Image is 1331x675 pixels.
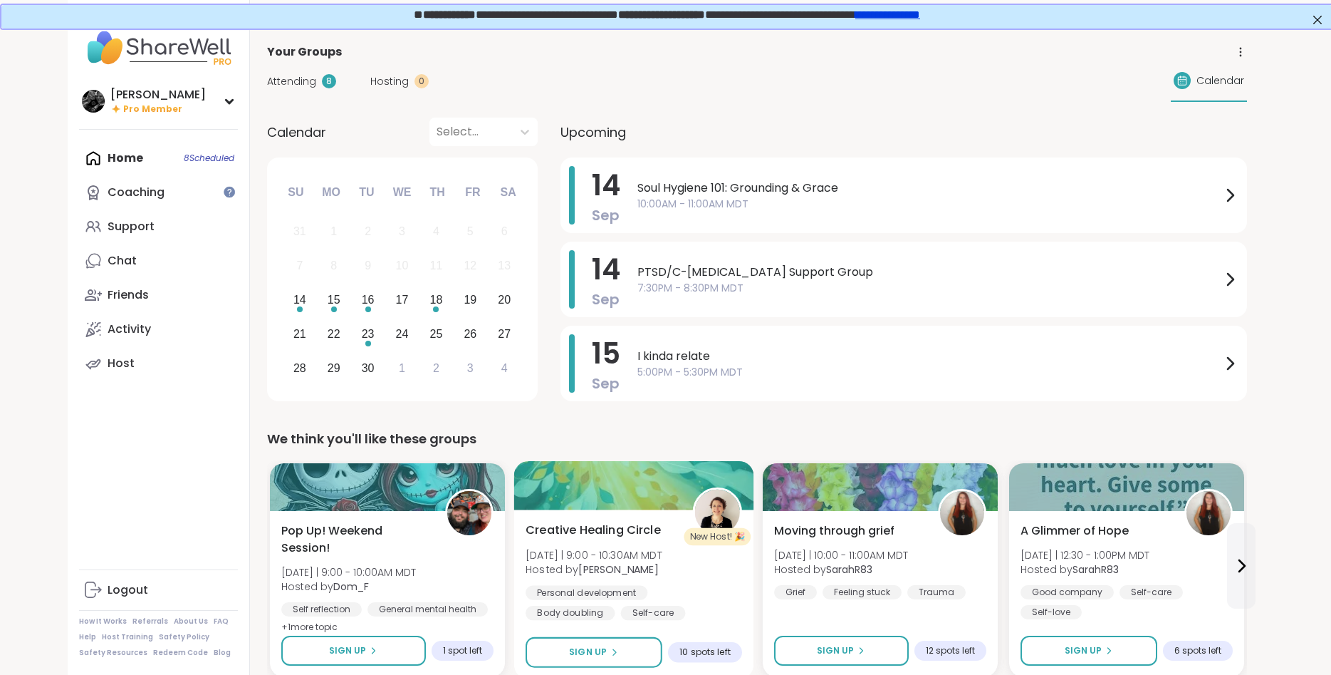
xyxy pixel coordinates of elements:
[464,256,476,275] div: 12
[430,256,443,275] div: 11
[79,23,238,73] img: ShareWell Nav Logo
[79,648,147,658] a: Safety Resources
[293,222,306,241] div: 31
[267,74,316,89] span: Attending
[283,215,521,385] div: month 2025-09
[79,632,96,642] a: Help
[526,522,661,539] span: Creative Healing Circle
[443,645,482,656] span: 1 spot left
[387,285,417,316] div: Choose Wednesday, September 17th, 2025
[387,353,417,383] div: Choose Wednesday, October 1st, 2025
[315,177,347,208] div: Mo
[421,319,452,349] div: Choose Thursday, September 25th, 2025
[526,585,647,599] div: Personal development
[108,253,137,269] div: Chat
[333,579,369,594] b: Dom_F
[328,290,340,309] div: 15
[281,522,429,557] span: Pop Up! Weekend Session!
[498,324,511,344] div: 27
[365,256,371,275] div: 9
[433,359,439,378] div: 2
[285,217,315,247] div: Not available Sunday, August 31st, 2025
[79,210,238,244] a: Support
[214,617,229,627] a: FAQ
[79,346,238,381] a: Host
[422,177,453,208] div: Th
[224,186,235,197] iframe: Spotlight
[82,90,105,113] img: Alan_N
[489,217,520,247] div: Not available Saturday, September 6th, 2025
[293,359,306,378] div: 28
[353,217,383,247] div: Not available Tuesday, September 2nd, 2025
[684,528,751,545] div: New Host! 🎉
[464,290,476,309] div: 19
[351,177,382,208] div: Tu
[387,251,417,282] div: Not available Wednesday, September 10th, 2025
[430,290,443,309] div: 18
[526,637,662,668] button: Sign Up
[365,222,371,241] div: 2
[620,606,685,620] div: Self-care
[694,490,739,535] img: Jenne
[79,573,238,607] a: Logout
[560,123,626,142] span: Upcoming
[108,219,155,235] div: Support
[79,175,238,210] a: Coaching
[318,285,349,316] div: Choose Monday, September 15th, 2025
[817,644,854,657] span: Sign Up
[1065,644,1102,657] span: Sign Up
[267,123,326,142] span: Calendar
[79,278,238,312] a: Friends
[526,547,662,562] span: [DATE] | 9:00 - 10:30AM MDT
[296,256,303,275] div: 7
[433,222,439,241] div: 4
[637,180,1221,197] span: Soul Hygiene 101: Grounding & Grace
[267,429,1247,449] div: We think you'll like these groups
[526,606,615,620] div: Body doubling
[1021,548,1149,562] span: [DATE] | 12:30 - 1:00PM MDT
[492,177,523,208] div: Sa
[1021,605,1082,619] div: Self-love
[637,264,1221,281] span: PTSD/C-[MEDICAL_DATA] Support Group
[774,636,909,666] button: Sign Up
[489,251,520,282] div: Not available Saturday, September 13th, 2025
[679,646,730,658] span: 10 spots left
[1021,562,1149,577] span: Hosted by
[526,562,662,577] span: Hosted by
[281,602,362,617] div: Self reflection
[592,373,620,393] span: Sep
[1072,562,1119,577] b: SarahR83
[102,632,153,642] a: Host Training
[281,636,426,666] button: Sign Up
[774,522,894,540] span: Moving through grief
[399,359,405,378] div: 1
[353,353,383,383] div: Choose Tuesday, September 30th, 2025
[1021,585,1114,599] div: Good company
[501,359,508,378] div: 4
[318,217,349,247] div: Not available Monday, September 1st, 2025
[467,359,474,378] div: 3
[285,251,315,282] div: Not available Sunday, September 7th, 2025
[370,74,409,89] span: Hosting
[467,222,474,241] div: 5
[430,324,443,344] div: 25
[421,217,452,247] div: Not available Thursday, September 4th, 2025
[1119,585,1183,599] div: Self-care
[330,256,337,275] div: 8
[489,353,520,383] div: Choose Saturday, October 4th, 2025
[940,491,984,535] img: SarahR83
[318,319,349,349] div: Choose Monday, September 22nd, 2025
[328,324,340,344] div: 22
[285,319,315,349] div: Choose Sunday, September 21st, 2025
[362,324,375,344] div: 23
[108,356,135,371] div: Host
[214,648,231,658] a: Blog
[330,222,337,241] div: 1
[774,562,908,577] span: Hosted by
[386,177,417,208] div: We
[489,319,520,349] div: Choose Saturday, September 27th, 2025
[498,256,511,275] div: 13
[637,281,1221,296] span: 7:30PM - 8:30PM MDT
[569,646,607,659] span: Sign Up
[328,359,340,378] div: 29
